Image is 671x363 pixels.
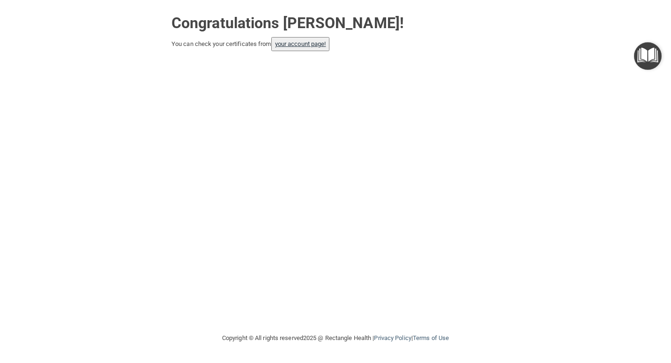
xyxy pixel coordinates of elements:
a: your account page! [275,40,326,47]
a: Terms of Use [413,334,449,341]
button: your account page! [271,37,330,51]
div: You can check your certificates from [171,37,500,51]
div: Copyright © All rights reserved 2025 @ Rectangle Health | | [164,323,507,353]
strong: Congratulations [PERSON_NAME]! [171,14,404,32]
button: Open Resource Center [634,42,662,70]
a: Privacy Policy [374,334,411,341]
